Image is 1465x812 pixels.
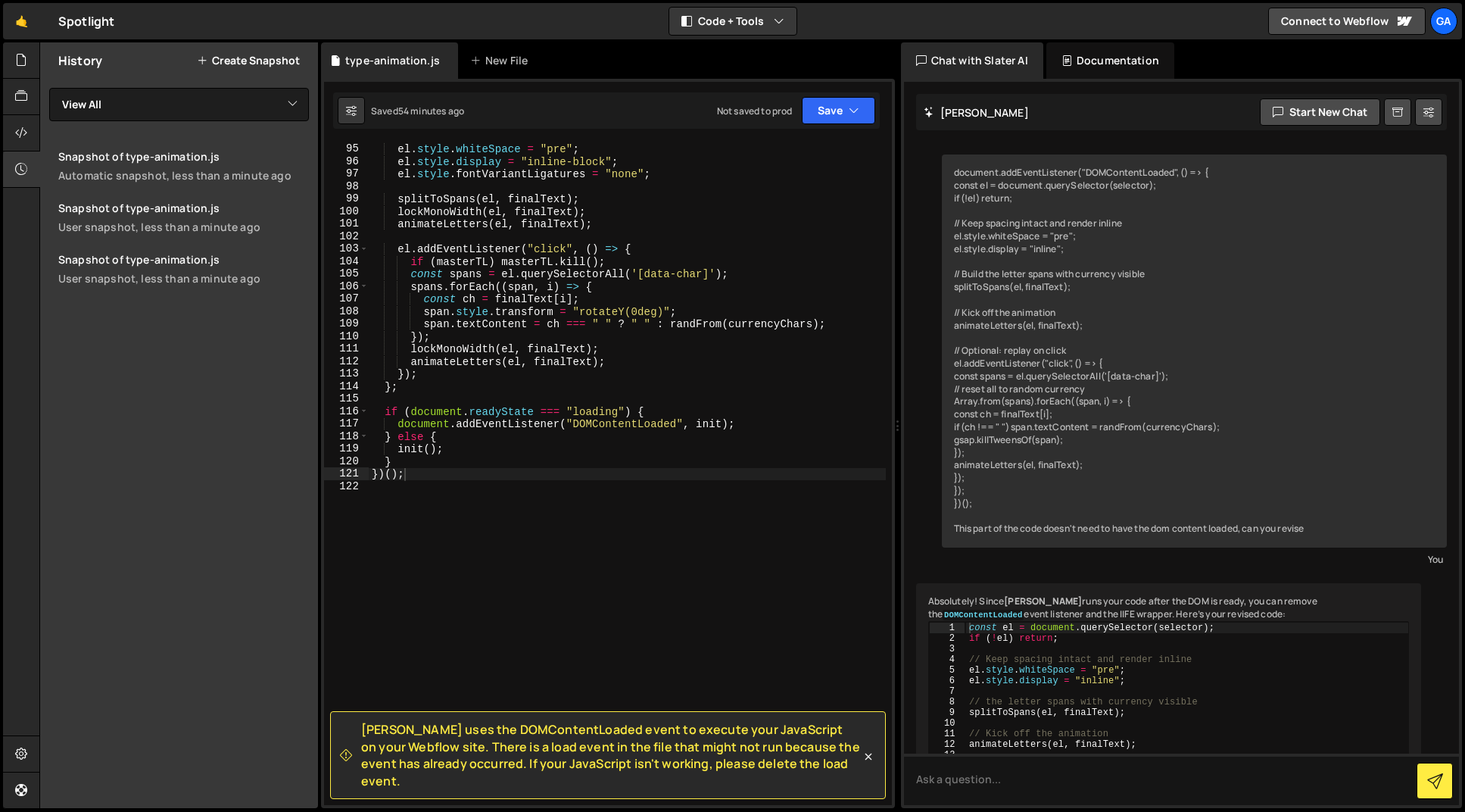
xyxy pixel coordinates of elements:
a: 🤙 [3,3,40,39]
div: 9 [930,707,965,718]
div: 5 [930,665,965,676]
div: 8 [930,697,965,707]
a: Ga [1430,8,1457,35]
div: 103 [324,242,369,255]
div: Spotlight [58,12,114,30]
div: 54 minutes ago [398,105,464,117]
div: document.addEventListener("DOMContentLoaded", () => { const el = document.querySelector(selector)... [942,155,1448,548]
div: You [946,551,1444,567]
div: 2 [930,633,965,644]
h2: [PERSON_NAME] [924,105,1029,120]
div: User snapshot, less than a minute ago [58,271,309,286]
div: 113 [324,367,369,380]
div: New File [470,53,534,68]
a: Snapshot of type-animation.jsAutomatic snapshot, less than a minute ago [49,140,318,192]
div: type-animation.js [345,53,440,68]
div: User snapshot, less than a minute ago [58,220,309,234]
div: Chat with Slater AI [901,42,1043,79]
div: 98 [324,180,369,193]
div: 122 [324,480,369,493]
div: 6 [930,676,965,686]
div: 120 [324,455,369,468]
div: Automatic snapshot, less than a minute ago [58,168,309,183]
div: Not saved to prod [717,105,793,117]
div: 109 [324,317,369,330]
div: Documentation [1046,42,1174,79]
div: 10 [930,718,965,729]
div: 121 [324,467,369,480]
div: 99 [324,192,369,205]
div: Snapshot of type-animation.js [58,201,309,215]
div: 117 [324,417,369,430]
button: Start new chat [1260,98,1380,126]
div: 7 [930,686,965,697]
h2: History [58,52,102,69]
a: Snapshot of type-animation.jsUser snapshot, less than a minute ago [49,192,318,243]
span: [PERSON_NAME] uses the DOMContentLoaded event to execute your JavaScript on your Webflow site. Th... [361,721,861,789]
div: 110 [324,330,369,343]
div: 119 [324,442,369,455]
div: Snapshot of type-animation.js [58,149,309,164]
div: 114 [324,380,369,393]
button: Create Snapshot [197,55,300,67]
div: 100 [324,205,369,218]
div: Snapshot of type-animation.js [58,252,309,267]
div: 104 [324,255,369,268]
div: 97 [324,167,369,180]
a: Snapshot of type-animation.jsUser snapshot, less than a minute ago [49,243,318,295]
button: Code + Tools [669,8,796,35]
div: 107 [324,292,369,305]
div: 101 [324,217,369,230]
div: 108 [324,305,369,318]
div: 118 [324,430,369,443]
strong: [PERSON_NAME] [1004,595,1082,607]
code: DOMContentLoaded [943,610,1024,620]
div: 111 [324,342,369,355]
div: 105 [324,267,369,280]
div: 1 [930,623,965,633]
div: 3 [930,644,965,654]
div: 13 [930,750,965,760]
div: 96 [324,155,369,168]
div: 95 [324,142,369,155]
div: Saved [371,105,464,117]
div: 112 [324,355,369,368]
a: Connect to Webflow [1268,8,1426,35]
div: 115 [324,392,369,405]
div: 11 [930,729,965,739]
div: 12 [930,739,965,750]
div: 102 [324,230,369,243]
div: 116 [324,405,369,418]
div: 106 [324,280,369,293]
button: Save [802,97,875,124]
div: 4 [930,654,965,665]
